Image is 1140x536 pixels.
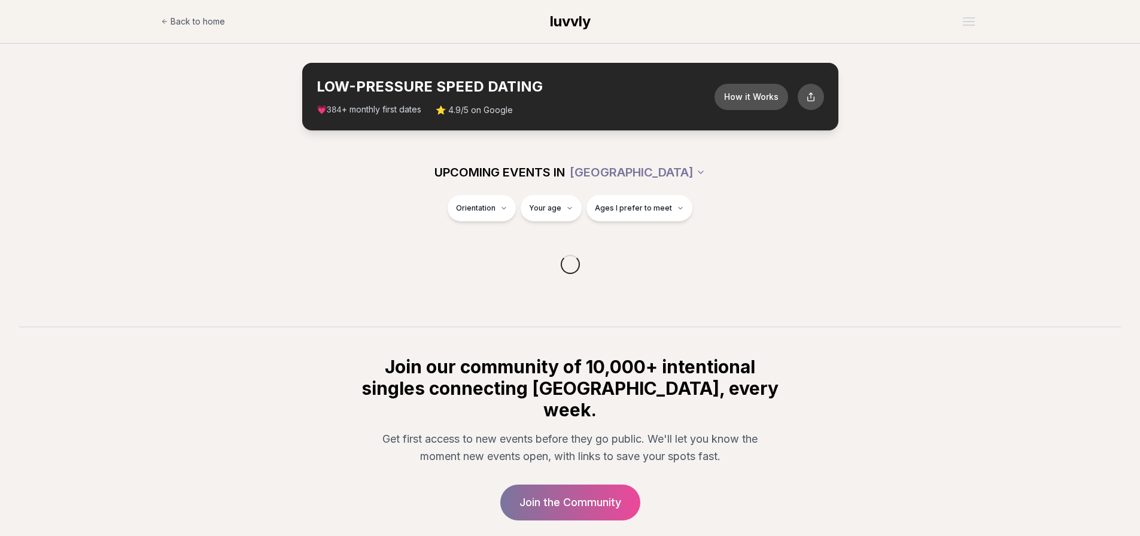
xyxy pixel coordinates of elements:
[550,13,591,30] span: luvvly
[550,12,591,31] a: luvvly
[317,77,715,96] h2: LOW-PRESSURE SPEED DATING
[456,203,495,213] span: Orientation
[586,195,692,221] button: Ages I prefer to meet
[369,430,771,465] p: Get first access to new events before they go public. We'll let you know the moment new events op...
[570,159,706,185] button: [GEOGRAPHIC_DATA]
[161,10,225,33] a: Back to home
[360,356,781,421] h2: Join our community of 10,000+ intentional singles connecting [GEOGRAPHIC_DATA], every week.
[327,105,342,115] span: 384
[448,195,516,221] button: Orientation
[171,16,225,28] span: Back to home
[958,13,980,31] button: Open menu
[500,485,640,520] a: Join the Community
[521,195,582,221] button: Your age
[529,203,561,213] span: Your age
[715,84,788,110] button: How it Works
[595,203,672,213] span: Ages I prefer to meet
[436,104,513,116] span: ⭐ 4.9/5 on Google
[434,164,565,181] span: UPCOMING EVENTS IN
[317,103,421,116] span: 💗 + monthly first dates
